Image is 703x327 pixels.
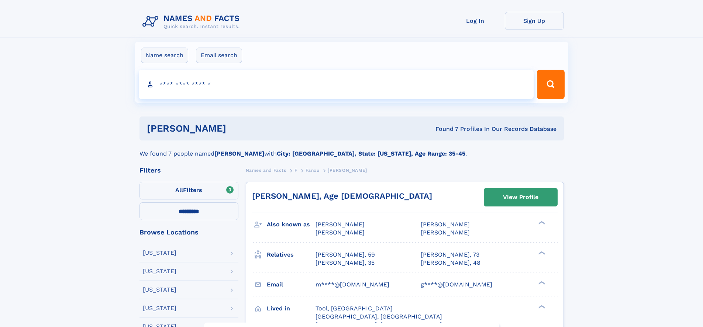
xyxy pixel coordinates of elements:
[246,166,286,175] a: Names and Facts
[421,251,479,259] a: [PERSON_NAME], 73
[147,124,331,133] h1: [PERSON_NAME]
[294,166,297,175] a: F
[484,188,557,206] a: View Profile
[143,305,176,311] div: [US_STATE]
[537,304,545,309] div: ❯
[537,70,564,99] button: Search Button
[139,229,238,236] div: Browse Locations
[214,150,264,157] b: [PERSON_NAME]
[139,167,238,174] div: Filters
[421,221,470,228] span: [PERSON_NAME]
[316,229,365,236] span: [PERSON_NAME]
[505,12,564,30] a: Sign Up
[267,278,316,291] h3: Email
[503,189,538,206] div: View Profile
[267,302,316,315] h3: Lived in
[537,250,545,255] div: ❯
[446,12,505,30] a: Log In
[139,70,534,99] input: search input
[139,140,564,158] div: We found 7 people named with .
[139,12,246,32] img: Logo Names and Facts
[252,191,432,201] a: [PERSON_NAME], Age [DEMOGRAPHIC_DATA]
[328,168,367,173] span: [PERSON_NAME]
[537,220,545,225] div: ❯
[175,187,183,194] span: All
[331,125,556,133] div: Found 7 Profiles In Our Records Database
[277,150,465,157] b: City: [GEOGRAPHIC_DATA], State: [US_STATE], Age Range: 35-45
[143,250,176,256] div: [US_STATE]
[143,287,176,293] div: [US_STATE]
[141,48,188,63] label: Name search
[196,48,242,63] label: Email search
[143,268,176,274] div: [US_STATE]
[294,168,297,173] span: F
[316,251,375,259] a: [PERSON_NAME], 59
[316,221,365,228] span: [PERSON_NAME]
[537,280,545,285] div: ❯
[316,259,375,267] a: [PERSON_NAME], 35
[316,305,393,312] span: Tool, [GEOGRAPHIC_DATA]
[421,229,470,236] span: [PERSON_NAME]
[306,168,319,173] span: Fanou
[316,313,442,320] span: [GEOGRAPHIC_DATA], [GEOGRAPHIC_DATA]
[306,166,319,175] a: Fanou
[267,248,316,261] h3: Relatives
[139,182,238,199] label: Filters
[267,218,316,231] h3: Also known as
[421,259,480,267] a: [PERSON_NAME], 48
